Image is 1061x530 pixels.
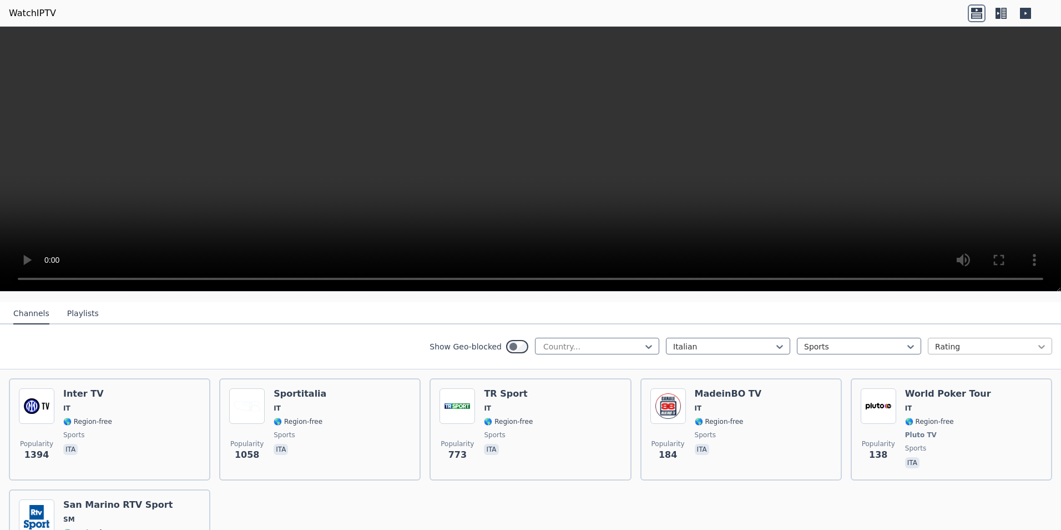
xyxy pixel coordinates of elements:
span: sports [695,431,716,439]
img: World Poker Tour [861,388,896,424]
span: Popularity [651,439,685,448]
p: ita [63,444,78,455]
p: ita [905,457,919,468]
span: 184 [659,448,677,462]
span: sports [484,431,505,439]
span: Popularity [20,439,53,448]
span: IT [484,404,491,413]
span: 🌎 Region-free [484,417,533,426]
h6: World Poker Tour [905,388,991,399]
span: SM [63,515,75,524]
span: 1394 [24,448,49,462]
button: Channels [13,303,49,324]
span: 🌎 Region-free [63,417,112,426]
span: IT [695,404,702,413]
span: sports [905,444,926,453]
p: ita [274,444,288,455]
span: IT [274,404,281,413]
h6: Sportitalia [274,388,326,399]
img: MadeinBO TV [650,388,686,424]
p: ita [695,444,709,455]
span: Popularity [862,439,895,448]
h6: Inter TV [63,388,112,399]
span: Popularity [441,439,474,448]
span: IT [905,404,912,413]
h6: MadeinBO TV [695,388,762,399]
span: 🌎 Region-free [274,417,322,426]
span: 🌎 Region-free [695,417,744,426]
img: TR Sport [439,388,475,424]
p: ita [484,444,498,455]
a: WatchIPTV [9,7,56,20]
h6: TR Sport [484,388,533,399]
span: 🌎 Region-free [905,417,954,426]
span: 1058 [235,448,260,462]
span: 138 [869,448,887,462]
span: IT [63,404,70,413]
img: Inter TV [19,388,54,424]
label: Show Geo-blocked [430,341,502,352]
span: sports [274,431,295,439]
h6: San Marino RTV Sport [63,499,173,511]
span: Pluto TV [905,431,937,439]
span: Popularity [230,439,264,448]
img: Sportitalia [229,388,265,424]
span: sports [63,431,84,439]
span: 773 [448,448,467,462]
button: Playlists [67,303,99,324]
